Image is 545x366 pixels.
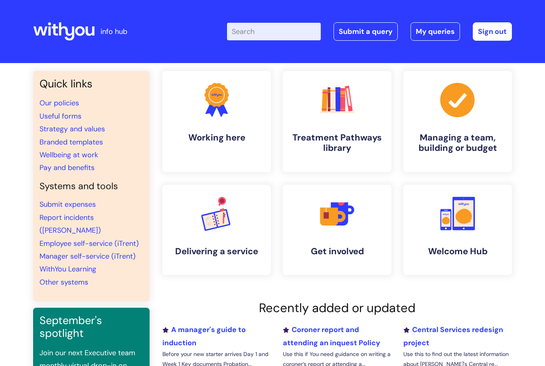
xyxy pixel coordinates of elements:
[39,111,81,121] a: Useful forms
[283,185,391,275] a: Get involved
[39,239,139,248] a: Employee self-service (iTrent)
[39,98,79,108] a: Our policies
[289,246,385,257] h4: Get involved
[162,185,271,275] a: Delivering a service
[227,22,512,41] div: | -
[101,25,127,38] p: info hub
[227,23,321,40] input: Search
[411,22,460,41] a: My queries
[39,77,143,90] h3: Quick links
[283,71,391,172] a: Treatment Pathways library
[283,325,380,347] a: Coroner report and attending an inquest Policy
[39,181,143,192] h4: Systems and tools
[39,213,101,235] a: Report incidents ([PERSON_NAME])
[39,277,88,287] a: Other systems
[39,264,96,274] a: WithYou Learning
[39,163,95,172] a: Pay and benefits
[162,301,512,315] h2: Recently added or updated
[410,246,506,257] h4: Welcome Hub
[169,133,265,143] h4: Working here
[39,200,96,209] a: Submit expenses
[334,22,398,41] a: Submit a query
[162,71,271,172] a: Working here
[39,137,103,147] a: Branded templates
[403,185,512,275] a: Welcome Hub
[39,251,136,261] a: Manager self-service (iTrent)
[39,150,98,160] a: Wellbeing at work
[473,22,512,41] a: Sign out
[289,133,385,154] h4: Treatment Pathways library
[39,314,143,340] h3: September's spotlight
[403,71,512,172] a: Managing a team, building or budget
[39,124,105,134] a: Strategy and values
[403,325,503,347] a: Central Services redesign project
[169,246,265,257] h4: Delivering a service
[410,133,506,154] h4: Managing a team, building or budget
[162,325,246,347] a: A manager's guide to induction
